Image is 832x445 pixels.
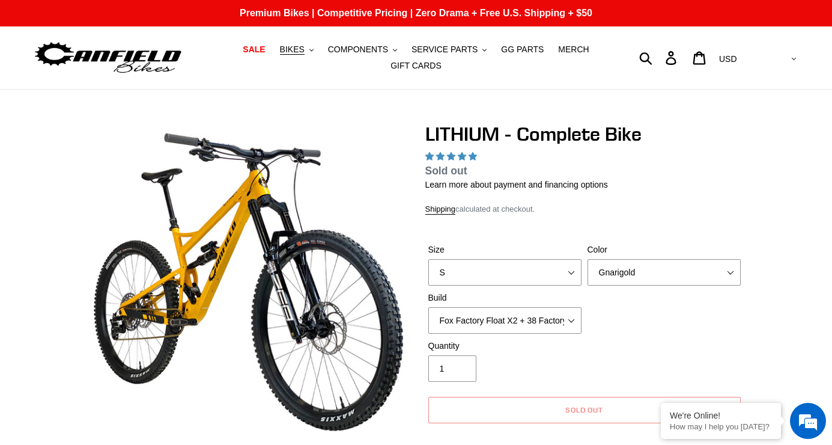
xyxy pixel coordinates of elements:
[237,41,271,58] a: SALE
[428,397,741,423] button: Sold out
[33,39,183,77] img: Canfield Bikes
[425,165,467,177] span: Sold out
[328,44,388,55] span: COMPONENTS
[565,405,604,414] span: Sold out
[501,44,544,55] span: GG PARTS
[425,203,744,215] div: calculated at checkout.
[495,41,550,58] a: GG PARTS
[588,244,741,256] label: Color
[552,41,595,58] a: MERCH
[670,411,772,420] div: We're Online!
[274,41,320,58] button: BIKES
[405,41,493,58] button: SERVICE PARTS
[390,61,442,71] span: GIFT CARDS
[428,244,581,256] label: Size
[411,44,478,55] span: SERVICE PARTS
[670,422,772,431] p: How may I help you today?
[558,44,589,55] span: MERCH
[91,125,405,439] img: LITHIUM - Complete Bike
[384,58,448,74] a: GIFT CARDS
[322,41,403,58] button: COMPONENTS
[428,340,581,352] label: Quantity
[428,292,581,304] label: Build
[425,180,608,189] a: Learn more about payment and financing options
[243,44,265,55] span: SALE
[425,123,744,146] h1: LITHIUM - Complete Bike
[425,204,456,215] a: Shipping
[425,152,479,161] span: 5.00 stars
[280,44,305,55] span: BIKES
